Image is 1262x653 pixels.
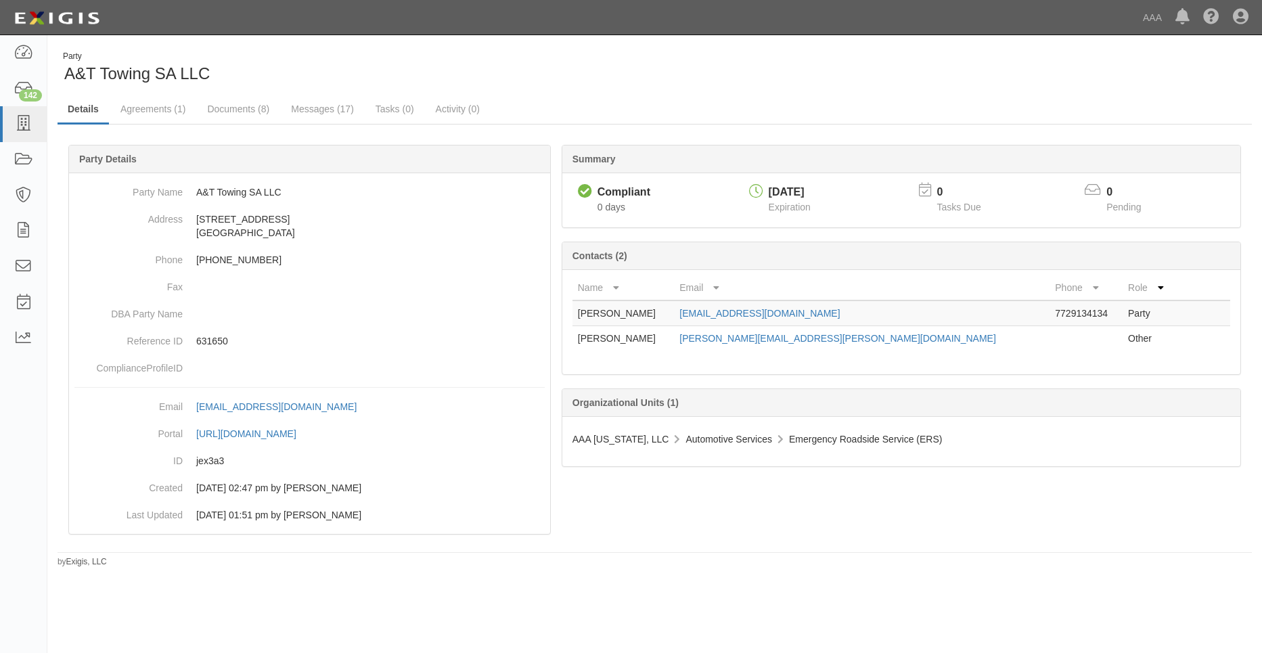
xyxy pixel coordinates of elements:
[74,179,183,199] dt: Party Name
[74,474,545,501] dd: 12/26/2023 02:47 pm by Samantha Molina
[1106,202,1141,212] span: Pending
[789,434,942,445] span: Emergency Roadside Service (ERS)
[74,246,545,273] dd: [PHONE_NUMBER]
[74,328,183,348] dt: Reference ID
[74,273,183,294] dt: Fax
[598,185,650,200] div: Compliant
[1050,300,1123,326] td: 7729134134
[598,202,625,212] span: Since 09/09/2025
[58,51,645,85] div: A&T Towing SA LLC
[572,154,616,164] b: Summary
[64,64,210,83] span: A&T Towing SA LLC
[1123,326,1176,351] td: Other
[572,250,627,261] b: Contacts (2)
[674,275,1050,300] th: Email
[572,300,675,326] td: [PERSON_NAME]
[679,333,996,344] a: [PERSON_NAME][EMAIL_ADDRESS][PERSON_NAME][DOMAIN_NAME]
[937,202,981,212] span: Tasks Due
[74,393,183,413] dt: Email
[74,501,183,522] dt: Last Updated
[196,334,545,348] p: 631650
[572,275,675,300] th: Name
[1136,4,1169,31] a: AAA
[572,326,675,351] td: [PERSON_NAME]
[74,246,183,267] dt: Phone
[426,95,490,122] a: Activity (0)
[281,95,364,122] a: Messages (17)
[74,300,183,321] dt: DBA Party Name
[74,474,183,495] dt: Created
[769,185,811,200] div: [DATE]
[19,89,42,102] div: 142
[74,179,545,206] dd: A&T Towing SA LLC
[1106,185,1158,200] p: 0
[74,501,545,528] dd: 11/25/2024 01:51 pm by Benjamin Tully
[679,308,840,319] a: [EMAIL_ADDRESS][DOMAIN_NAME]
[197,95,279,122] a: Documents (8)
[74,447,545,474] dd: jex3a3
[937,185,997,200] p: 0
[685,434,772,445] span: Automotive Services
[1123,300,1176,326] td: Party
[74,447,183,468] dt: ID
[572,434,669,445] span: AAA [US_STATE], LLC
[572,397,679,408] b: Organizational Units (1)
[10,6,104,30] img: logo-5460c22ac91f19d4615b14bd174203de0afe785f0fc80cf4dbbc73dc1793850b.png
[196,400,357,413] div: [EMAIL_ADDRESS][DOMAIN_NAME]
[74,206,545,246] dd: [STREET_ADDRESS] [GEOGRAPHIC_DATA]
[74,206,183,226] dt: Address
[110,95,196,122] a: Agreements (1)
[63,51,210,62] div: Party
[365,95,424,122] a: Tasks (0)
[1050,275,1123,300] th: Phone
[79,154,137,164] b: Party Details
[66,557,107,566] a: Exigis, LLC
[1203,9,1219,26] i: Help Center - Complianz
[74,355,183,375] dt: ComplianceProfileID
[1123,275,1176,300] th: Role
[196,428,311,439] a: [URL][DOMAIN_NAME]
[74,420,183,441] dt: Portal
[58,556,107,568] small: by
[196,401,371,412] a: [EMAIL_ADDRESS][DOMAIN_NAME]
[769,202,811,212] span: Expiration
[58,95,109,125] a: Details
[578,185,592,199] i: Compliant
